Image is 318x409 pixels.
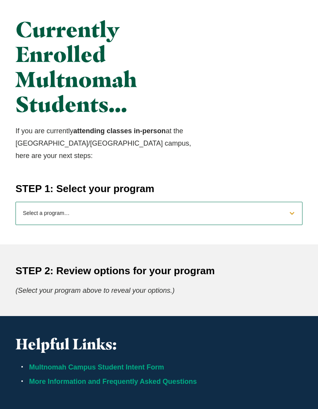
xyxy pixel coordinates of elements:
[16,264,302,278] h4: STEP 2: Review options for your program
[29,364,164,371] a: Multnomah Campus Student Intent Form
[16,182,302,196] h4: STEP 1: Select your program
[16,287,175,295] em: (Select your program above to reveal your options.)
[16,17,202,117] h2: Currently Enrolled Multnomah Students…
[16,125,202,163] p: If you are currently at the [GEOGRAPHIC_DATA]/[GEOGRAPHIC_DATA] campus, here are your next steps:
[29,378,197,386] a: More Information and Frequently Asked Questions
[16,336,302,354] h3: Helpful Links:
[73,127,166,135] strong: attending classes in-person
